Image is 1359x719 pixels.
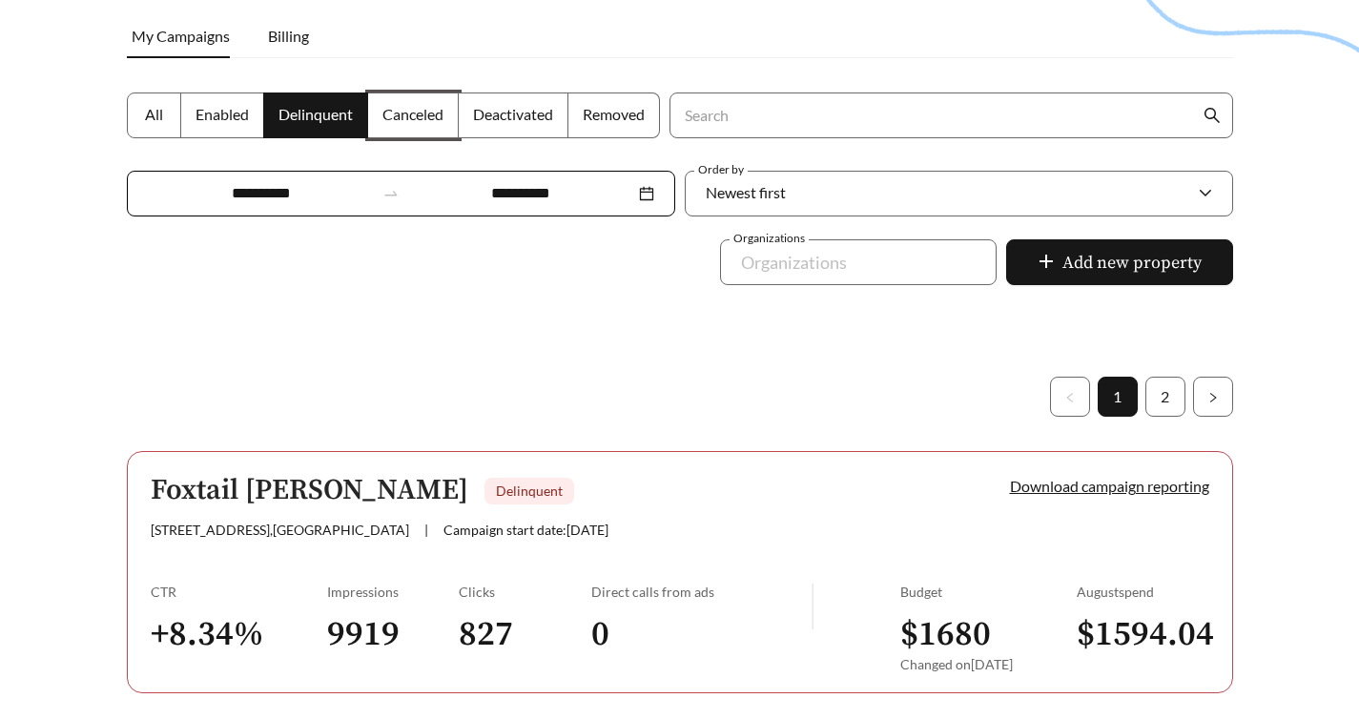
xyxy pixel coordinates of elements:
a: Foxtail [PERSON_NAME]Delinquent[STREET_ADDRESS],[GEOGRAPHIC_DATA]|Campaign start date:[DATE]Downl... [127,451,1233,693]
a: Download campaign reporting [1010,477,1209,495]
a: 1 [1099,378,1137,416]
h5: Foxtail [PERSON_NAME] [151,475,468,506]
span: My Campaigns [132,27,230,45]
button: left [1050,377,1090,417]
span: Deactivated [473,105,553,123]
div: Impressions [327,584,460,600]
div: August spend [1077,584,1209,600]
span: to [382,185,400,202]
span: right [1207,392,1219,403]
li: 1 [1098,377,1138,417]
li: Previous Page [1050,377,1090,417]
h3: $ 1594.04 [1077,613,1209,656]
li: 2 [1145,377,1185,417]
span: Billing [268,27,309,45]
button: right [1193,377,1233,417]
span: Removed [583,105,645,123]
h3: + 8.34 % [151,613,327,656]
div: Budget [900,584,1077,600]
span: Delinquent [496,483,563,499]
h3: 9919 [327,613,460,656]
span: Canceled [382,105,443,123]
h3: $ 1680 [900,613,1077,656]
span: | [424,522,428,538]
span: Delinquent [278,105,353,123]
span: Newest first [706,183,786,201]
span: [STREET_ADDRESS] , [GEOGRAPHIC_DATA] [151,522,409,538]
span: All [145,105,163,123]
li: Next Page [1193,377,1233,417]
h3: 827 [459,613,591,656]
span: left [1064,392,1076,403]
span: search [1204,107,1221,124]
div: Direct calls from ads [591,584,812,600]
span: Add new property [1062,250,1202,276]
span: Enabled [196,105,249,123]
div: Clicks [459,584,591,600]
img: line [812,584,813,629]
span: Campaign start date: [DATE] [443,522,608,538]
a: 2 [1146,378,1184,416]
span: plus [1038,253,1055,274]
span: swap-right [382,185,400,202]
div: Changed on [DATE] [900,656,1077,672]
button: plusAdd new property [1006,239,1233,285]
h3: 0 [591,613,812,656]
div: CTR [151,584,327,600]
